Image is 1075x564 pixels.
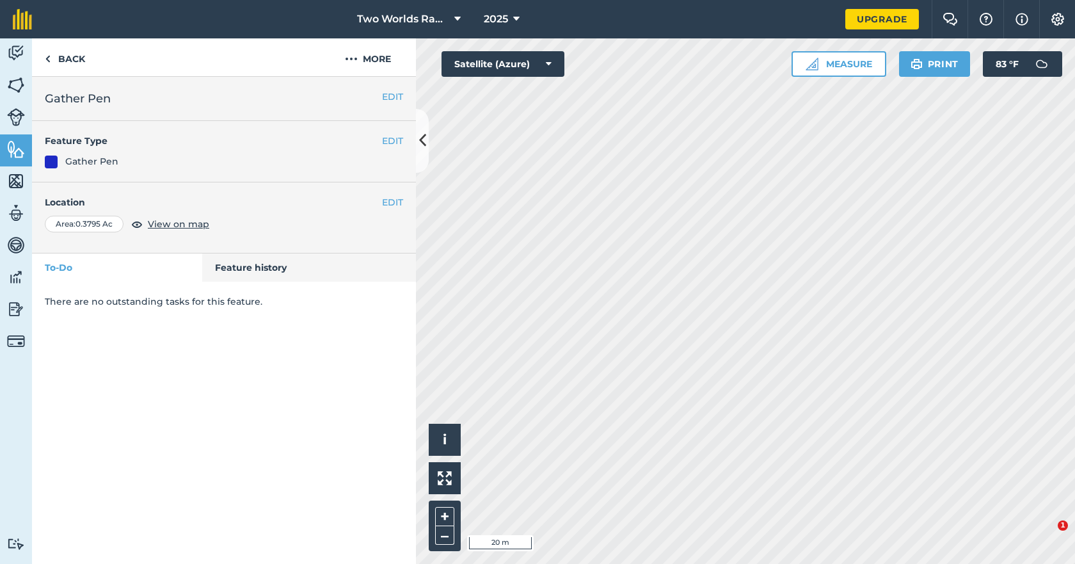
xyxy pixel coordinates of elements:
img: svg+xml;base64,PHN2ZyB4bWxucz0iaHR0cDovL3d3dy53My5vcmcvMjAwMC9zdmciIHdpZHRoPSI1NiIgaGVpZ2h0PSI2MC... [7,140,25,159]
img: Ruler icon [806,58,818,70]
img: svg+xml;base64,PHN2ZyB4bWxucz0iaHR0cDovL3d3dy53My5vcmcvMjAwMC9zdmciIHdpZHRoPSIyMCIgaGVpZ2h0PSIyNC... [345,51,358,67]
a: Feature history [202,254,417,282]
img: svg+xml;base64,PD94bWwgdmVyc2lvbj0iMS4wIiBlbmNvZGluZz0idXRmLTgiPz4KPCEtLSBHZW5lcmF0b3I6IEFkb2JlIE... [7,236,25,255]
div: Gather Pen [65,154,118,168]
button: 83 °F [983,51,1062,77]
span: View on map [148,217,209,231]
img: svg+xml;base64,PD94bWwgdmVyc2lvbj0iMS4wIiBlbmNvZGluZz0idXRmLTgiPz4KPCEtLSBHZW5lcmF0b3I6IEFkb2JlIE... [7,300,25,319]
button: EDIT [382,134,403,148]
span: 1 [1058,520,1068,531]
button: Measure [792,51,886,77]
img: svg+xml;base64,PD94bWwgdmVyc2lvbj0iMS4wIiBlbmNvZGluZz0idXRmLTgiPz4KPCEtLSBHZW5lcmF0b3I6IEFkb2JlIE... [1029,51,1055,77]
h4: Location [45,195,403,209]
img: A cog icon [1050,13,1065,26]
span: Two Worlds Ranch [357,12,449,27]
iframe: Intercom live chat [1031,520,1062,551]
img: svg+xml;base64,PD94bWwgdmVyc2lvbj0iMS4wIiBlbmNvZGluZz0idXRmLTgiPz4KPCEtLSBHZW5lcmF0b3I6IEFkb2JlIE... [7,332,25,350]
a: Upgrade [845,9,919,29]
span: i [443,431,447,447]
img: svg+xml;base64,PD94bWwgdmVyc2lvbj0iMS4wIiBlbmNvZGluZz0idXRmLTgiPz4KPCEtLSBHZW5lcmF0b3I6IEFkb2JlIE... [7,538,25,550]
img: svg+xml;base64,PHN2ZyB4bWxucz0iaHR0cDovL3d3dy53My5vcmcvMjAwMC9zdmciIHdpZHRoPSI1NiIgaGVpZ2h0PSI2MC... [7,172,25,191]
h2: Gather Pen [45,90,403,108]
button: – [435,526,454,545]
h4: Feature Type [45,134,382,148]
span: 2025 [484,12,508,27]
img: A question mark icon [978,13,994,26]
button: + [435,507,454,526]
button: EDIT [382,195,403,209]
img: svg+xml;base64,PHN2ZyB4bWxucz0iaHR0cDovL3d3dy53My5vcmcvMjAwMC9zdmciIHdpZHRoPSI1NiIgaGVpZ2h0PSI2MC... [7,76,25,95]
img: svg+xml;base64,PD94bWwgdmVyc2lvbj0iMS4wIiBlbmNvZGluZz0idXRmLTgiPz4KPCEtLSBHZW5lcmF0b3I6IEFkb2JlIE... [7,44,25,63]
img: svg+xml;base64,PD94bWwgdmVyc2lvbj0iMS4wIiBlbmNvZGluZz0idXRmLTgiPz4KPCEtLSBHZW5lcmF0b3I6IEFkb2JlIE... [7,204,25,223]
img: svg+xml;base64,PHN2ZyB4bWxucz0iaHR0cDovL3d3dy53My5vcmcvMjAwMC9zdmciIHdpZHRoPSIxNyIgaGVpZ2h0PSIxNy... [1015,12,1028,27]
img: svg+xml;base64,PD94bWwgdmVyc2lvbj0iMS4wIiBlbmNvZGluZz0idXRmLTgiPz4KPCEtLSBHZW5lcmF0b3I6IEFkb2JlIE... [7,268,25,287]
img: svg+xml;base64,PHN2ZyB4bWxucz0iaHR0cDovL3d3dy53My5vcmcvMjAwMC9zdmciIHdpZHRoPSIxOCIgaGVpZ2h0PSIyNC... [131,216,143,232]
img: Two speech bubbles overlapping with the left bubble in the forefront [943,13,958,26]
button: Satellite (Azure) [442,51,564,77]
button: Print [899,51,971,77]
div: Area : 0.3795 Ac [45,216,123,232]
button: i [429,424,461,456]
img: fieldmargin Logo [13,9,32,29]
p: There are no outstanding tasks for this feature. [45,294,403,309]
button: View on map [131,216,209,232]
img: svg+xml;base64,PD94bWwgdmVyc2lvbj0iMS4wIiBlbmNvZGluZz0idXRmLTgiPz4KPCEtLSBHZW5lcmF0b3I6IEFkb2JlIE... [7,108,25,126]
button: More [320,38,416,76]
img: svg+xml;base64,PHN2ZyB4bWxucz0iaHR0cDovL3d3dy53My5vcmcvMjAwMC9zdmciIHdpZHRoPSIxOSIgaGVpZ2h0PSIyNC... [911,56,923,72]
a: To-Do [32,254,202,282]
img: svg+xml;base64,PHN2ZyB4bWxucz0iaHR0cDovL3d3dy53My5vcmcvMjAwMC9zdmciIHdpZHRoPSI5IiBoZWlnaHQ9IjI0Ii... [45,51,51,67]
a: Back [32,38,98,76]
button: EDIT [382,90,403,104]
span: 83 ° F [996,51,1019,77]
img: Four arrows, one pointing top left, one top right, one bottom right and the last bottom left [438,471,452,485]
